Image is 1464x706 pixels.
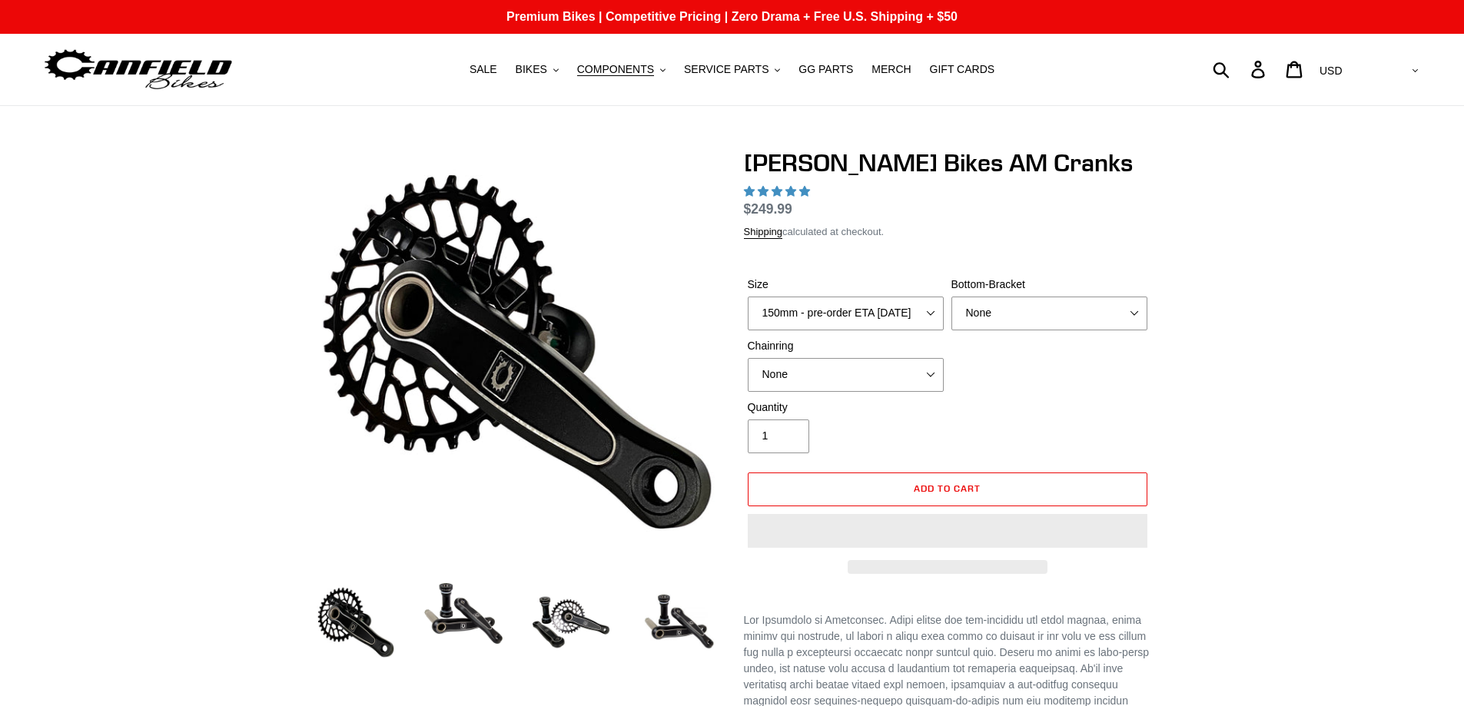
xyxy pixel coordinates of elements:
span: MERCH [871,63,911,76]
span: SERVICE PARTS [684,63,769,76]
button: SERVICE PARTS [676,59,788,80]
img: Canfield Bikes [42,45,234,94]
h1: [PERSON_NAME] Bikes AM Cranks [744,148,1151,177]
img: Load image into Gallery viewer, Canfield Cranks [421,580,506,648]
span: COMPONENTS [577,63,654,76]
span: BIKES [516,63,547,76]
span: GG PARTS [798,63,853,76]
img: Load image into Gallery viewer, CANFIELD-AM_DH-CRANKS [636,580,721,665]
span: GIFT CARDS [930,63,995,76]
button: BIKES [508,59,566,80]
label: Quantity [748,399,944,416]
span: $249.99 [744,201,792,217]
img: Load image into Gallery viewer, Canfield Bikes AM Cranks [314,580,398,665]
img: Load image into Gallery viewer, Canfield Bikes AM Cranks [529,580,613,665]
label: Bottom-Bracket [951,277,1147,293]
div: calculated at checkout. [744,224,1151,240]
a: GIFT CARDS [922,59,1003,80]
a: SALE [462,59,505,80]
span: SALE [470,63,497,76]
span: 4.97 stars [744,185,813,197]
a: Shipping [744,226,783,239]
button: COMPONENTS [569,59,673,80]
img: Canfield Bikes AM Cranks [317,151,718,552]
a: MERCH [864,59,918,80]
span: Add to cart [914,482,981,494]
label: Chainring [748,338,944,354]
a: GG PARTS [791,59,861,80]
input: Search [1221,52,1260,86]
button: Add to cart [748,472,1147,506]
label: Size [748,277,944,293]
